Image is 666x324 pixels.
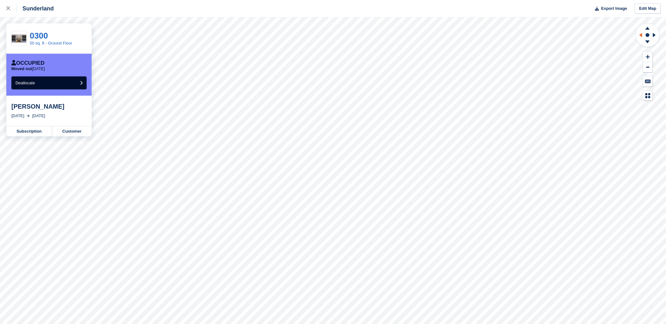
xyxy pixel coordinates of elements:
div: Occupied [11,60,45,66]
p: [DATE] [11,66,45,71]
a: 50 sq. ft - Ground Floor [30,41,72,45]
a: Edit Map [635,3,661,14]
button: Keyboard Shortcuts [643,76,653,87]
div: Sunderland [17,5,54,12]
button: Deallocate [11,76,87,89]
div: [DATE] [11,113,24,119]
a: 0300 [30,31,48,40]
img: 50%20SQ.FT.jpg [12,34,26,43]
button: Zoom Out [643,62,653,73]
span: Moved out [11,66,32,71]
img: arrow-right-light-icn-cde0832a797a2874e46488d9cf13f60e5c3a73dbe684e267c42b8395dfbc2abf.svg [27,115,30,117]
button: Zoom In [643,52,653,62]
a: Customer [52,126,92,136]
span: Deallocate [15,81,35,85]
button: Map Legend [643,90,653,101]
span: Export Image [601,5,627,12]
a: Subscription [6,126,52,136]
button: Export Image [591,3,627,14]
div: [PERSON_NAME] [11,103,87,110]
div: [DATE] [32,113,45,119]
